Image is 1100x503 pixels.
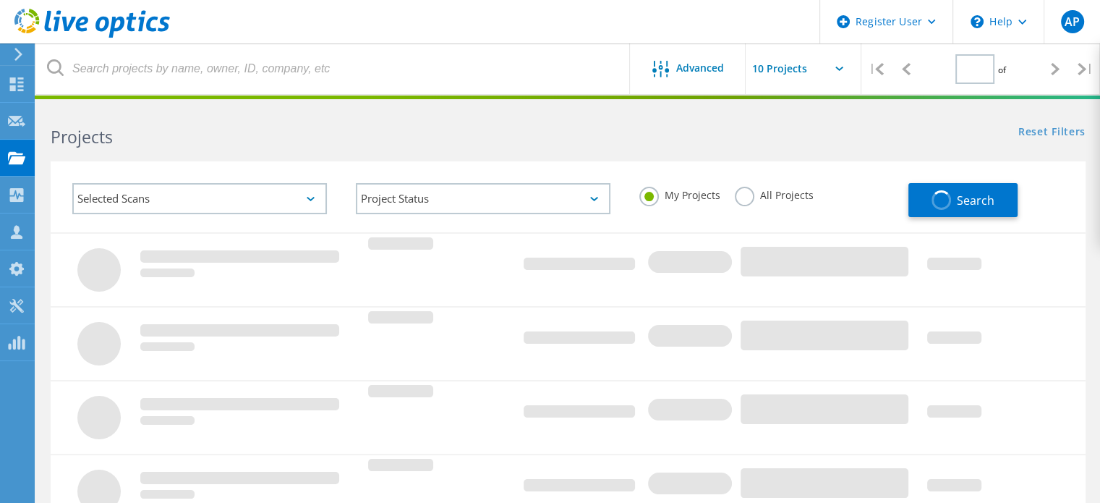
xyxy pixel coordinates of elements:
[998,64,1006,76] span: of
[735,187,814,200] label: All Projects
[971,15,984,28] svg: \n
[1070,43,1100,95] div: |
[908,183,1018,217] button: Search
[14,30,170,41] a: Live Optics Dashboard
[861,43,891,95] div: |
[51,125,113,148] b: Projects
[1065,16,1080,28] span: AP
[72,183,327,214] div: Selected Scans
[36,43,631,94] input: Search projects by name, owner, ID, company, etc
[676,63,724,73] span: Advanced
[1018,127,1086,139] a: Reset Filters
[957,193,994,208] span: Search
[639,187,720,200] label: My Projects
[356,183,610,214] div: Project Status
